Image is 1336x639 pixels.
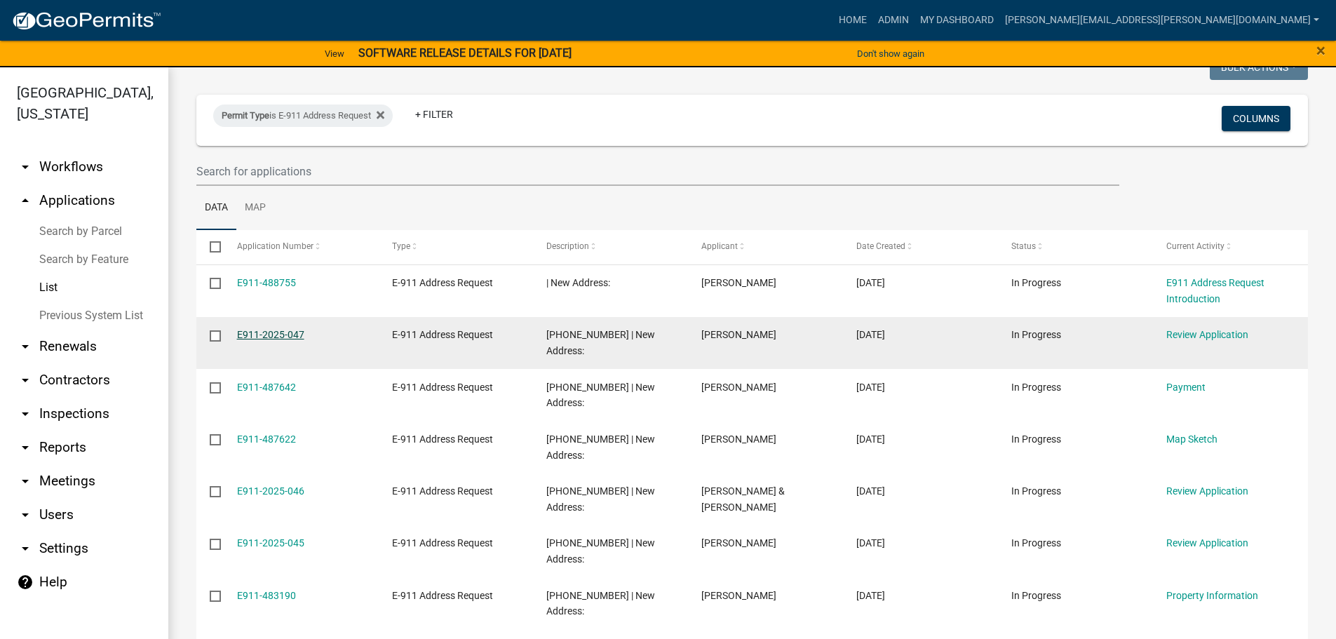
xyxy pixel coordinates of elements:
[1011,537,1061,549] span: In Progress
[17,159,34,175] i: arrow_drop_down
[17,439,34,456] i: arrow_drop_down
[1210,55,1308,80] button: Bulk Actions
[1316,42,1325,59] button: Close
[915,7,999,34] a: My Dashboard
[319,42,350,65] a: View
[546,382,655,409] span: 45-064-4911 | New Address:
[237,590,296,601] a: E911-483190
[1166,433,1217,445] a: Map Sketch
[856,537,885,549] span: 09/29/2025
[1166,537,1248,549] a: Review Application
[196,186,236,231] a: Data
[392,590,493,601] span: E-911 Address Request
[833,7,872,34] a: Home
[17,192,34,209] i: arrow_drop_up
[546,277,610,288] span: | New Address:
[1153,230,1308,264] datatable-header-cell: Current Activity
[1011,485,1061,497] span: In Progress
[17,506,34,523] i: arrow_drop_down
[546,537,655,565] span: 81-060-4493 | New Address:
[1011,382,1061,393] span: In Progress
[17,574,34,591] i: help
[17,338,34,355] i: arrow_drop_down
[1166,277,1264,304] a: E911 Address Request Introduction
[1011,329,1061,340] span: In Progress
[1166,241,1224,251] span: Current Activity
[196,157,1119,186] input: Search for applications
[999,7,1325,34] a: [PERSON_NAME][EMAIL_ADDRESS][PERSON_NAME][DOMAIN_NAME]
[701,485,785,513] span: Dave & Rita Franke
[1011,277,1061,288] span: In Progress
[237,329,304,340] a: E911-2025-047
[392,485,493,497] span: E-911 Address Request
[1316,41,1325,60] span: ×
[17,473,34,490] i: arrow_drop_down
[872,7,915,34] a: Admin
[856,433,885,445] span: 10/03/2025
[237,241,313,251] span: Application Number
[856,485,885,497] span: 09/29/2025
[546,590,655,617] span: 63-022-2200 | New Address:
[236,186,274,231] a: Map
[392,433,493,445] span: E-911 Address Request
[701,433,776,445] span: Wendy
[701,277,776,288] span: Jason Walsh
[1166,590,1258,601] a: Property Information
[392,241,410,251] span: Type
[701,329,776,340] span: Theresa M Luomanen
[237,433,296,445] a: E911-487622
[688,230,843,264] datatable-header-cell: Applicant
[843,230,998,264] datatable-header-cell: Date Created
[533,230,688,264] datatable-header-cell: Description
[223,230,378,264] datatable-header-cell: Application Number
[856,590,885,601] span: 09/24/2025
[237,537,304,549] a: E911-2025-045
[851,42,930,65] button: Don't show again
[17,405,34,422] i: arrow_drop_down
[392,382,493,393] span: E-911 Address Request
[358,46,572,60] strong: SOFTWARE RELEASE DETAILS FOR [DATE]
[17,540,34,557] i: arrow_drop_down
[392,277,493,288] span: E-911 Address Request
[1011,433,1061,445] span: In Progress
[546,329,655,356] span: 88-028-4040 | New Address:
[392,537,493,549] span: E-911 Address Request
[701,382,776,393] span: wendy
[701,537,776,549] span: Ryan Lee
[1222,106,1290,131] button: Columns
[213,105,393,127] div: is E-911 Address Request
[1166,485,1248,497] a: Review Application
[1011,590,1061,601] span: In Progress
[222,110,269,121] span: Permit Type
[378,230,533,264] datatable-header-cell: Type
[546,485,655,513] span: 45-058-4760 | New Address:
[1011,241,1036,251] span: Status
[237,277,296,288] a: E911-488755
[546,241,589,251] span: Description
[856,241,905,251] span: Date Created
[856,329,885,340] span: 10/03/2025
[392,329,493,340] span: E-911 Address Request
[856,382,885,393] span: 10/03/2025
[404,102,464,127] a: + Filter
[856,277,885,288] span: 10/06/2025
[1166,329,1248,340] a: Review Application
[998,230,1153,264] datatable-header-cell: Status
[196,230,223,264] datatable-header-cell: Select
[17,372,34,389] i: arrow_drop_down
[701,590,776,601] span: Isaac Wolter
[237,485,304,497] a: E911-2025-046
[701,241,738,251] span: Applicant
[237,382,296,393] a: E911-487642
[546,433,655,461] span: 45-064-4911 | New Address:
[1166,382,1206,393] a: Payment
